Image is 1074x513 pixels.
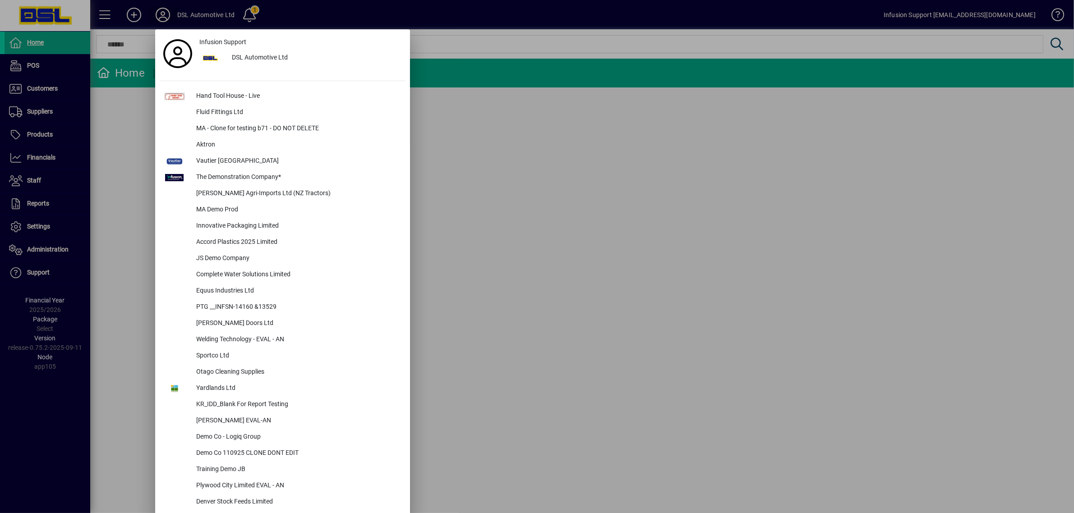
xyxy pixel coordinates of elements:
[189,462,406,478] div: Training Demo JB
[189,299,406,316] div: PTG __INFSN-14160 &13529
[160,299,406,316] button: PTG __INFSN-14160 &13529
[160,348,406,364] button: Sportco Ltd
[189,478,406,494] div: Plywood City Limited EVAL - AN
[189,202,406,218] div: MA Demo Prod
[160,88,406,105] button: Hand Tool House - Live
[189,105,406,121] div: Fluid Fittings Ltd
[189,121,406,137] div: MA - Clone for testing b71 - DO NOT DELETE
[160,234,406,251] button: Accord Plastics 2025 Limited
[189,218,406,234] div: Innovative Packaging Limited
[189,364,406,380] div: Otago Cleaning Supplies
[160,186,406,202] button: [PERSON_NAME] Agri-Imports Ltd (NZ Tractors)
[189,429,406,445] div: Demo Co - Logiq Group
[189,283,406,299] div: Equus Industries Ltd
[189,153,406,169] div: Vautier [GEOGRAPHIC_DATA]
[160,429,406,445] button: Demo Co - Logiq Group
[160,137,406,153] button: Aktron
[160,445,406,462] button: Demo Co 110925 CLONE DONT EDIT
[189,234,406,251] div: Accord Plastics 2025 Limited
[189,316,406,332] div: [PERSON_NAME] Doors Ltd
[160,105,406,121] button: Fluid Fittings Ltd
[189,186,406,202] div: [PERSON_NAME] Agri-Imports Ltd (NZ Tractors)
[189,251,406,267] div: JS Demo Company
[189,169,406,186] div: The Demonstration Company*
[225,50,406,66] div: DSL Automotive Ltd
[189,494,406,510] div: Denver Stock Feeds Limited
[160,397,406,413] button: KR_IDD_Blank For Report Testing
[160,169,406,186] button: The Demonstration Company*
[160,121,406,137] button: MA - Clone for testing b71 - DO NOT DELETE
[189,413,406,429] div: [PERSON_NAME] EVAL-AN
[189,267,406,283] div: Complete Water Solutions Limited
[160,283,406,299] button: Equus Industries Ltd
[189,397,406,413] div: KR_IDD_Blank For Report Testing
[160,413,406,429] button: [PERSON_NAME] EVAL-AN
[160,332,406,348] button: Welding Technology - EVAL - AN
[160,478,406,494] button: Plywood City Limited EVAL - AN
[189,332,406,348] div: Welding Technology - EVAL - AN
[196,50,406,66] button: DSL Automotive Ltd
[189,137,406,153] div: Aktron
[189,348,406,364] div: Sportco Ltd
[160,267,406,283] button: Complete Water Solutions Limited
[160,380,406,397] button: Yardlands Ltd
[160,494,406,510] button: Denver Stock Feeds Limited
[196,34,406,50] a: Infusion Support
[160,316,406,332] button: [PERSON_NAME] Doors Ltd
[199,37,246,47] span: Infusion Support
[160,218,406,234] button: Innovative Packaging Limited
[160,364,406,380] button: Otago Cleaning Supplies
[160,202,406,218] button: MA Demo Prod
[189,445,406,462] div: Demo Co 110925 CLONE DONT EDIT
[160,462,406,478] button: Training Demo JB
[160,153,406,169] button: Vautier [GEOGRAPHIC_DATA]
[189,88,406,105] div: Hand Tool House - Live
[160,46,196,62] a: Profile
[189,380,406,397] div: Yardlands Ltd
[160,251,406,267] button: JS Demo Company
